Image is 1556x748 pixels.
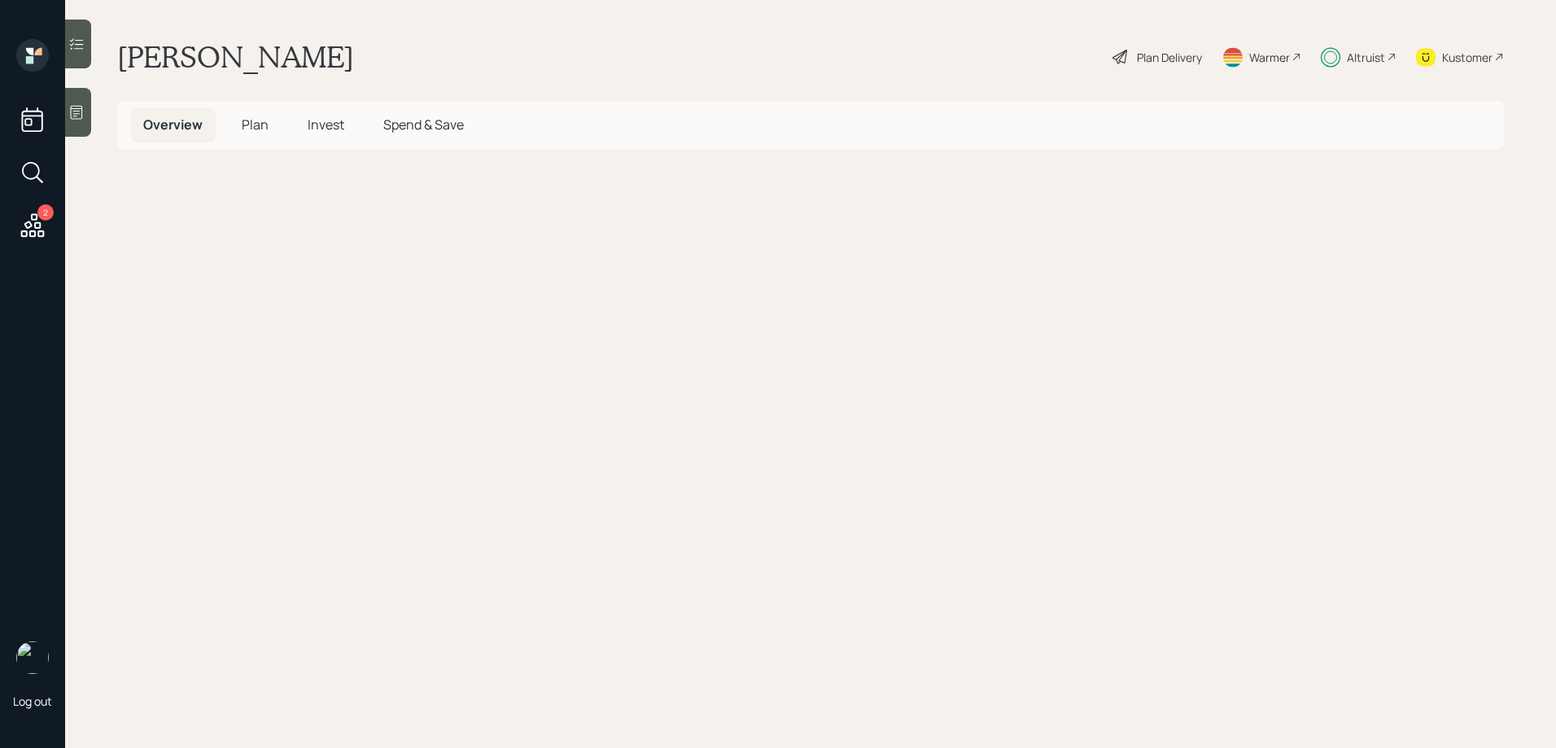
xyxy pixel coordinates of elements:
span: Overview [143,116,203,133]
img: sami-boghos-headshot.png [16,641,49,674]
span: Spend & Save [383,116,464,133]
span: Plan [242,116,269,133]
div: Log out [13,693,52,709]
div: Kustomer [1442,49,1493,66]
div: 2 [37,204,54,221]
div: Plan Delivery [1137,49,1202,66]
div: Warmer [1249,49,1290,66]
span: Invest [308,116,344,133]
div: Altruist [1347,49,1385,66]
h1: [PERSON_NAME] [117,39,354,75]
